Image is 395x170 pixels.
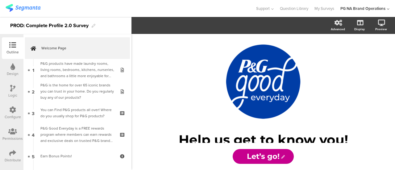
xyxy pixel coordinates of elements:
div: Permissions [2,136,23,141]
span: Support [256,6,270,11]
div: PG NA Brand Operations [340,6,385,11]
div: Configure [5,114,21,120]
span: 3 [32,110,35,116]
span: Welcome Page [41,45,120,51]
div: You can Find P&G products all over! Where do you usually shop for P&G products? [40,107,114,119]
div: Display [354,27,365,31]
div: Logic [8,93,17,98]
div: P&G is the home for over 65 iconic brands you can trust in your home. Do you regularly buy any of... [40,82,114,101]
p: Help us get to know you! [149,132,377,148]
span: 1 [32,66,34,73]
input: Start [233,149,293,164]
div: Distribute [5,157,21,163]
a: 2 P&G is the home for over 65 iconic brands you can trust in your home. Do you regularly buy any ... [25,81,130,102]
a: 5 Earn Bonus Points! [25,145,130,167]
a: Welcome Page [25,37,130,59]
div: Earn Bonus Points! [40,153,114,159]
div: Outline [6,49,19,55]
div: P&G products have made laundry rooms, living rooms, bedrooms, kitchens, nurseries, and bathrooms ... [40,60,114,79]
a: 3 You can Find P&G products all over! Where do you usually shop for P&G products? [25,102,130,124]
span: 2 [32,88,35,95]
div: Advanced [331,27,345,31]
div: P&G Good Everyday is a FREE rewards program where members can earn rewards and exclusive deals on... [40,125,114,144]
span: 4 [32,131,35,138]
a: 1 P&G products have made laundry rooms, living rooms, bedrooms, kitchens, nurseries, and bathroom... [25,59,130,81]
a: 4 P&G Good Everyday is a FREE rewards program where members can earn rewards and exclusive deals ... [25,124,130,145]
div: Design [7,71,19,77]
div: Preview [375,27,387,31]
img: segmanta logo [6,4,40,12]
span: 5 [32,153,35,160]
div: PROD: Complete Profile 2.0 Survey [10,21,89,31]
